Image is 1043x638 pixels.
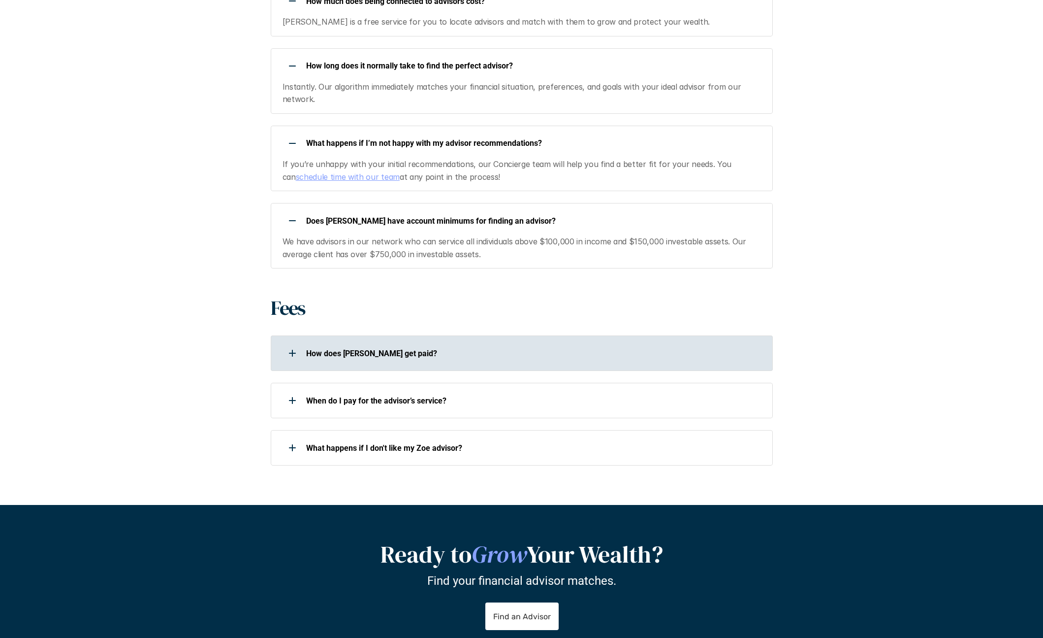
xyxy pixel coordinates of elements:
[485,603,558,631] a: Find an Advisor
[306,349,760,358] p: How does [PERSON_NAME] get paid?
[306,61,760,70] p: How long does it normally take to find the perfect advisor?
[306,216,760,226] p: Does [PERSON_NAME] have account minimums for finding an advisor?
[306,396,760,405] p: When do I pay for the advisor’s service?
[271,296,305,320] h1: Fees
[283,81,760,106] p: Instantly. Our algorithm immediately matches your financial situation, preferences, and goals wit...
[276,540,768,569] h2: Ready to Your Wealth?
[283,235,760,261] p: We have advisors in our network who can service all individuals above $100,000 in income and $150...
[493,612,550,621] p: Find an Advisor
[427,574,616,588] p: Find your financial advisor matches.
[283,158,760,183] p: If you’re unhappy with your initial recommendations, our Concierge team will help you find a bett...
[306,138,760,148] p: What happens if I’m not happy with my advisor recommendations?
[472,538,527,571] em: Grow
[306,443,760,453] p: What happens if I don't like my Zoe advisor?
[283,16,760,29] p: [PERSON_NAME] is a free service for you to locate advisors and match with them to grow and protec...
[296,172,400,182] a: schedule time with our team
